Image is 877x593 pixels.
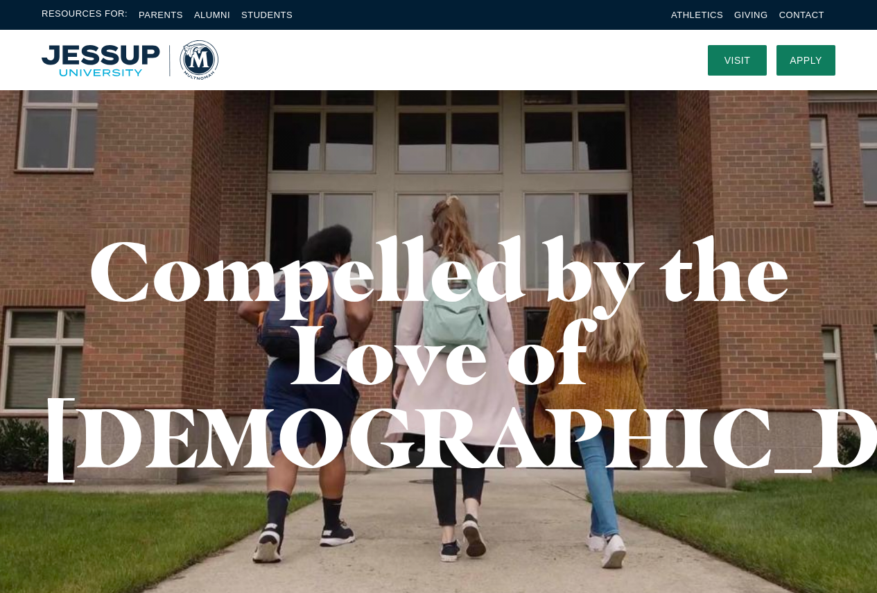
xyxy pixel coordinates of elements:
[139,10,183,20] a: Parents
[779,10,824,20] a: Contact
[776,45,835,76] a: Apply
[42,40,218,80] a: Home
[42,40,218,80] img: Multnomah University Logo
[241,10,293,20] a: Students
[708,45,767,76] a: Visit
[671,10,723,20] a: Athletics
[42,229,835,479] h1: Compelled by the Love of [DEMOGRAPHIC_DATA]
[42,7,128,23] span: Resources For:
[194,10,230,20] a: Alumni
[734,10,768,20] a: Giving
